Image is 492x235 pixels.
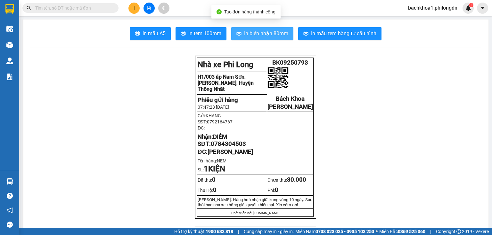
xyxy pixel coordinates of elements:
span: bachkhoa1.philongdn [403,4,463,12]
span: In tem 100mm [188,29,221,37]
span: 07:47:28 [DATE] [198,105,229,110]
span: message [7,222,13,228]
strong: 1900 633 818 [206,229,233,234]
span: | [238,228,239,235]
img: icon-new-feature [465,5,471,11]
input: Tìm tên, số ĐT hoặc mã đơn [35,4,111,12]
span: In mẫu tem hàng tự cấu hình [311,29,376,37]
img: warehouse-icon [6,26,13,32]
span: check-circle [217,9,222,14]
button: plus [128,3,140,14]
span: ĐC: [198,125,205,130]
span: NEM [217,158,229,163]
strong: 0369 525 060 [398,229,425,234]
span: [PERSON_NAME] [208,148,253,155]
span: [PERSON_NAME] [267,103,313,110]
strong: 0708 023 035 - 0935 103 250 [316,229,374,234]
img: warehouse-icon [6,178,13,185]
p: Gửi: [198,113,313,118]
span: printer [135,31,140,37]
button: printerIn biên nhận 80mm [231,27,293,40]
button: printerIn mẫu tem hàng tự cấu hình [298,27,381,40]
span: 30.000 [287,176,306,183]
img: warehouse-icon [6,58,13,64]
span: Cung cấp máy in - giấy in: [244,228,294,235]
span: 0792164767 [207,119,233,124]
span: ⚪️ [376,230,378,233]
img: solution-icon [6,74,13,80]
span: Miền Bắc [379,228,425,235]
span: In biên nhận 80mm [244,29,288,37]
span: 1 [204,164,208,173]
td: Phí: [267,185,314,195]
span: plus [132,6,136,10]
sup: 1 [469,3,473,7]
span: question-circle [7,193,13,199]
span: [PERSON_NAME]: Hàng hoá nhận giữ trong vòng 10 ngày. Sau thời hạn nhà xe không giải quy... [198,197,312,207]
span: printer [236,31,242,37]
span: H1/003 ấp Nam Sơn, [PERSON_NAME], Huyện Thống Nhất [198,74,254,92]
button: file-add [143,3,155,14]
span: 1 [470,3,472,7]
span: Bách Khoa [276,95,305,102]
span: DIỂM [213,133,227,140]
span: 0784304503 [211,140,246,147]
strong: Phiếu gửi hàng [198,97,238,104]
span: file-add [147,6,151,10]
span: Phát triển bởi [DOMAIN_NAME] [231,211,280,215]
p: Tên hàng: [198,158,313,163]
span: aim [161,6,166,10]
span: SĐT: [198,119,233,124]
button: aim [158,3,169,14]
button: printerIn mẫu A5 [130,27,171,40]
span: KHANG [206,113,221,118]
span: 0 [213,186,217,193]
span: 0 [212,176,216,183]
button: printerIn tem 100mm [176,27,226,40]
span: Miền Nam [295,228,374,235]
button: caret-down [477,3,488,14]
strong: Nhận: SĐT: [198,133,246,147]
img: warehouse-icon [6,42,13,48]
td: Đã thu: [197,175,267,185]
span: copyright [456,229,461,234]
strong: Nhà xe Phi Long [198,60,253,69]
span: Tạo đơn hàng thành công [224,9,275,14]
span: search [27,6,31,10]
span: ĐC: [198,148,253,155]
span: BK09250793 [272,59,308,66]
td: Thu Hộ: [197,185,267,195]
span: Hỗ trợ kỹ thuật: [174,228,233,235]
img: qr-code [267,67,289,88]
span: 0 [275,186,278,193]
strong: KIỆN [208,164,225,173]
span: notification [7,207,13,213]
span: printer [181,31,186,37]
span: printer [303,31,308,37]
span: | [430,228,431,235]
span: caret-down [480,5,486,11]
img: logo-vxr [5,4,14,14]
span: SL: [198,167,225,172]
span: In mẫu A5 [143,29,166,37]
td: Chưa thu: [267,175,314,185]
